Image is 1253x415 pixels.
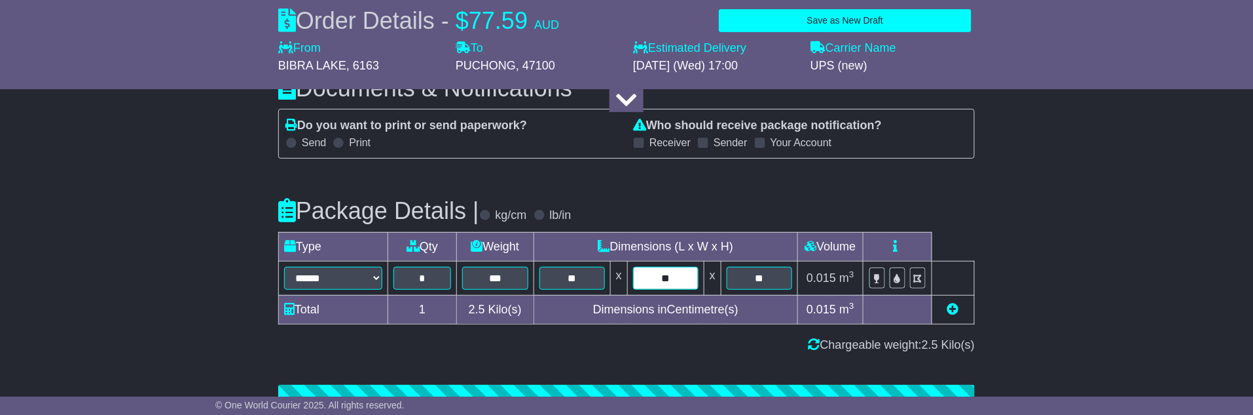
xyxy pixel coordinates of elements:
span: BIBRA LAKE [278,59,346,72]
label: kg/cm [496,208,527,223]
sup: 3 [849,269,854,279]
td: Qty [388,232,456,261]
td: Volume [797,232,863,261]
span: AUD [534,18,559,31]
span: 2.5 [469,303,485,316]
span: 77.59 [469,7,528,34]
td: x [610,261,627,295]
span: $ [456,7,469,34]
label: Print [349,136,371,149]
span: , 47100 [516,59,555,72]
label: Your Account [771,136,832,149]
div: Chargeable weight: Kilo(s) [278,338,975,353]
label: Who should receive package notification? [633,119,882,133]
span: © One World Courier 2025. All rights reserved. [215,400,405,410]
td: Kilo(s) [456,295,534,324]
span: 0.015 [807,303,836,316]
td: Total [279,295,388,324]
span: m [839,271,854,285]
td: Weight [456,232,534,261]
label: Receiver [649,136,691,149]
span: m [839,303,854,316]
div: Order Details - [278,7,559,35]
button: Save as New Draft [719,9,972,32]
div: UPS (new) [810,59,975,73]
td: 1 [388,295,456,324]
td: x [704,261,721,295]
sup: 3 [849,301,854,311]
label: Carrier Name [810,41,896,56]
label: Send [302,136,326,149]
td: Dimensions in Centimetre(s) [534,295,797,324]
label: To [456,41,483,56]
label: Do you want to print or send paperwork? [285,119,527,133]
td: Dimensions (L x W x H) [534,232,797,261]
label: Sender [714,136,748,149]
span: PUCHONG [456,59,516,72]
label: From [278,41,321,56]
div: [DATE] (Wed) 17:00 [633,59,797,73]
h3: Package Details | [278,198,479,224]
a: Add new item [947,303,959,316]
span: 0.015 [807,271,836,285]
td: Type [279,232,388,261]
span: , 6163 [346,59,379,72]
label: lb/in [550,208,572,223]
label: Estimated Delivery [633,41,797,56]
span: 2.5 [922,338,938,351]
